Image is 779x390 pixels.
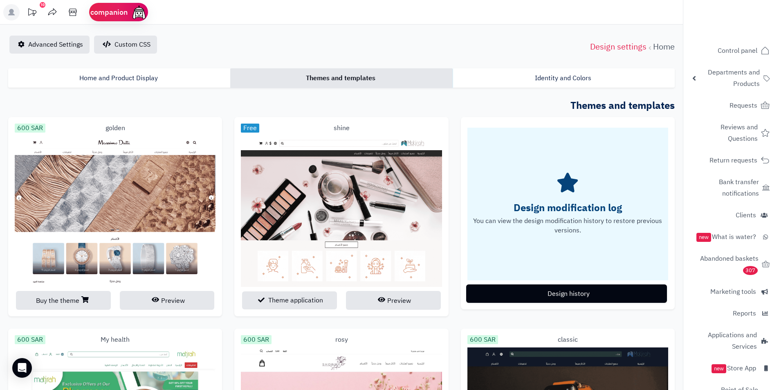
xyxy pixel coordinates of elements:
[688,358,774,378] a: Store Appnew
[242,291,337,309] button: Theme application
[710,287,756,297] font: Marketing tools
[9,36,90,54] a: Advanced Settings
[721,122,758,144] font: Reviews and Questions
[708,68,760,89] font: Departments and Products
[688,249,774,280] a: Abandoned baskets307
[36,296,79,306] font: Buy the theme
[114,40,150,50] font: Custom CSS
[335,335,348,345] font: rosy
[90,7,128,18] font: companion
[16,291,111,309] button: Buy the theme
[736,210,756,220] font: Clients
[79,73,158,83] font: Home and Product Display
[101,335,130,345] font: My health
[727,363,756,373] font: Store App
[712,232,756,242] font: What is water?
[22,4,42,23] a: Platform updates
[106,123,125,133] font: golden
[558,335,578,345] font: classic
[161,296,185,306] font: Preview
[548,289,590,299] font: Design history
[723,23,771,40] img: logo-2.png
[470,335,496,345] font: 600 SAR
[387,296,411,306] font: Preview
[714,365,724,372] font: new
[718,46,757,56] font: Control panel
[653,41,675,53] a: Home
[688,96,774,115] a: Requests
[688,205,774,225] a: Clients
[688,282,774,302] a: Marketing tools
[40,2,45,8] div: 10
[709,156,757,165] font: Return requests
[688,151,774,170] a: Return requests
[466,284,667,303] button: Design history
[688,227,774,247] a: What is water?new
[28,40,83,50] font: Advanced Settings
[12,358,32,378] div: Open Intercom Messenger
[120,291,215,309] button: Preview
[730,101,757,110] font: Requests
[699,233,709,241] font: new
[94,36,157,54] button: Custom CSS
[688,304,774,323] a: Reports
[268,295,323,305] font: Theme application
[17,123,43,133] font: 600 SAR
[733,309,756,318] font: Reports
[688,117,774,149] a: Reviews and Questions
[346,291,441,309] button: Preview
[306,73,375,83] font: Themes and templates
[473,216,662,235] font: You can view the design modification history to restore previous versions.
[708,330,757,352] font: Applications and Services
[570,98,675,113] font: Themes and templates
[700,254,759,264] font: Abandoned baskets
[334,123,350,133] font: shine
[688,325,774,356] a: Applications and Services
[688,172,774,203] a: Bank transfer notifications
[535,73,591,83] font: Identity and Colors
[243,335,269,345] font: 600 SAR
[688,41,774,61] a: Control panel
[719,177,759,198] font: Bank transfer notifications
[743,266,758,275] span: 307
[590,41,647,53] a: Design settings
[243,123,257,133] font: Free
[17,335,43,345] font: 600 SAR
[131,4,147,20] img: ai-face.png
[514,201,622,215] font: Design modification log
